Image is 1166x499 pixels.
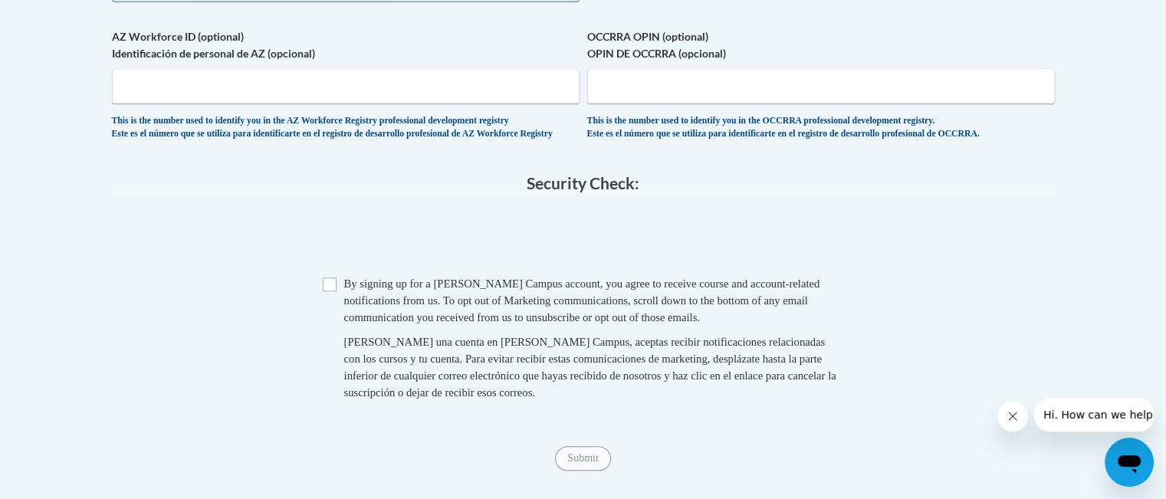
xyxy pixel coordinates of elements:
[112,28,580,62] label: AZ Workforce ID (optional) Identificación de personal de AZ (opcional)
[587,115,1055,140] div: This is the number used to identify you in the OCCRRA professional development registry. Este es ...
[467,208,700,268] iframe: reCAPTCHA
[344,336,836,399] span: [PERSON_NAME] una cuenta en [PERSON_NAME] Campus, aceptas recibir notificaciones relacionadas con...
[587,28,1055,62] label: OCCRRA OPIN (optional) OPIN DE OCCRRA (opcional)
[997,401,1028,432] iframe: Close message
[527,173,639,192] span: Security Check:
[9,11,124,23] span: Hi. How can we help?
[1034,398,1154,432] iframe: Message from company
[555,446,610,471] input: Submit
[344,277,820,323] span: By signing up for a [PERSON_NAME] Campus account, you agree to receive course and account-related...
[1105,438,1154,487] iframe: Button to launch messaging window
[112,115,580,140] div: This is the number used to identify you in the AZ Workforce Registry professional development reg...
